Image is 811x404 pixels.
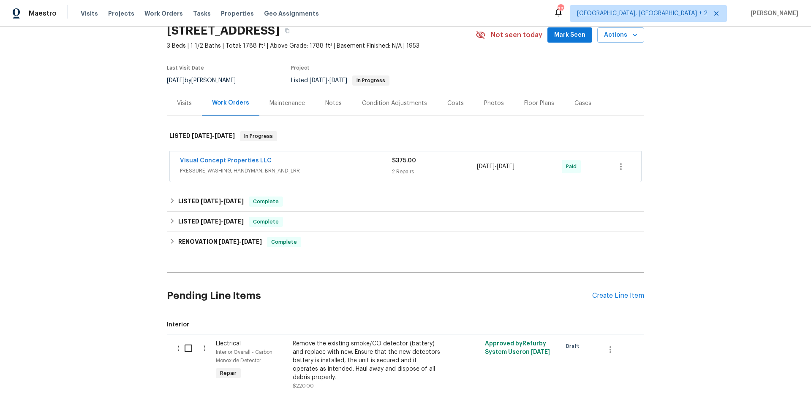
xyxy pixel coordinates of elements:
[531,349,550,355] span: [DATE]
[201,218,221,224] span: [DATE]
[269,99,305,108] div: Maintenance
[293,383,314,388] span: $220.00
[193,11,211,16] span: Tasks
[597,27,644,43] button: Actions
[747,9,798,18] span: [PERSON_NAME]
[491,31,542,39] span: Not seen today
[212,99,249,107] div: Work Orders
[566,162,580,171] span: Paid
[81,9,98,18] span: Visits
[167,75,246,86] div: by [PERSON_NAME]
[524,99,554,108] div: Floor Plans
[167,232,644,252] div: RENOVATION [DATE]-[DATE]Complete
[216,341,241,347] span: Electrical
[29,9,57,18] span: Maestro
[547,27,592,43] button: Mark Seen
[558,5,563,13] div: 36
[223,218,244,224] span: [DATE]
[477,162,514,171] span: -
[167,191,644,212] div: LISTED [DATE]-[DATE]Complete
[241,132,276,140] span: In Progress
[169,131,235,141] h6: LISTED
[392,158,416,164] span: $375.00
[574,99,591,108] div: Cases
[178,237,262,247] h6: RENOVATION
[484,99,504,108] div: Photos
[167,321,644,329] span: Interior
[310,78,347,83] span: -
[167,276,592,315] h2: Pending Line Items
[108,9,134,18] span: Projects
[201,218,244,224] span: -
[221,9,254,18] span: Properties
[201,198,221,204] span: [DATE]
[177,99,192,108] div: Visits
[264,9,319,18] span: Geo Assignments
[215,133,235,139] span: [DATE]
[217,369,240,377] span: Repair
[485,341,550,355] span: Approved by Refurby System User on
[604,30,637,40] span: Actions
[167,123,644,150] div: LISTED [DATE]-[DATE]In Progress
[219,239,262,245] span: -
[178,197,244,207] h6: LISTED
[447,99,464,108] div: Costs
[219,239,239,245] span: [DATE]
[180,167,392,175] span: PRESSURE_WASHING, HANDYMAN, BRN_AND_LRR
[167,65,204,70] span: Last Visit Date
[192,133,235,139] span: -
[180,158,272,164] a: Visual Concept Properties LLC
[167,42,476,50] span: 3 Beds | 1 1/2 Baths | Total: 1788 ft² | Above Grade: 1788 ft² | Basement Finished: N/A | 1953
[293,339,441,382] div: Remove the existing smoke/CO detector (battery) and replace with new. Ensure that the new detecto...
[477,164,495,170] span: [DATE]
[577,9,708,18] span: [GEOGRAPHIC_DATA], [GEOGRAPHIC_DATA] + 2
[192,133,212,139] span: [DATE]
[175,337,213,393] div: ( )
[291,78,389,83] span: Listed
[178,217,244,227] h6: LISTED
[497,164,514,170] span: [DATE]
[167,78,185,83] span: [DATE]
[167,27,280,35] h2: [STREET_ADDRESS]
[216,350,272,363] span: Interior Overall - Carbon Monoxide Detector
[325,99,342,108] div: Notes
[353,78,389,83] span: In Progress
[250,218,282,226] span: Complete
[554,30,585,40] span: Mark Seen
[223,198,244,204] span: [DATE]
[144,9,183,18] span: Work Orders
[310,78,327,83] span: [DATE]
[250,197,282,206] span: Complete
[268,238,300,246] span: Complete
[167,212,644,232] div: LISTED [DATE]-[DATE]Complete
[291,65,310,70] span: Project
[280,23,295,38] button: Copy Address
[362,99,427,108] div: Condition Adjustments
[392,167,477,176] div: 2 Repairs
[329,78,347,83] span: [DATE]
[592,292,644,300] div: Create Line Item
[566,342,583,350] span: Draft
[201,198,244,204] span: -
[242,239,262,245] span: [DATE]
